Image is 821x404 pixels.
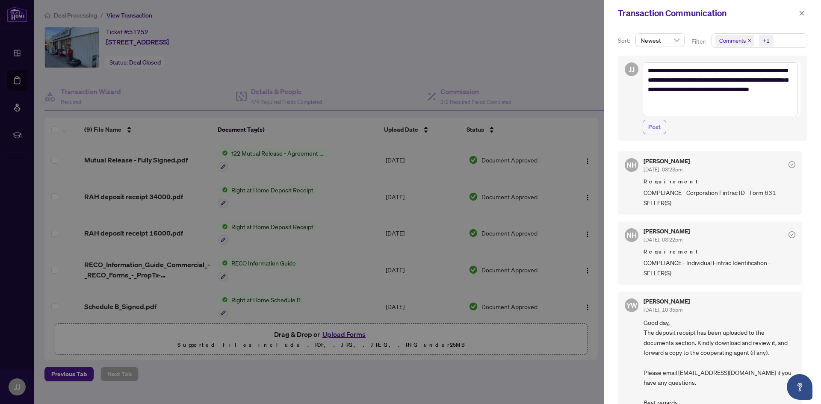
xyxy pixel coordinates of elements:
[644,228,690,234] h5: [PERSON_NAME]
[641,34,679,47] span: Newest
[618,36,632,45] p: Sort:
[789,161,795,168] span: check-circle
[644,236,682,243] span: [DATE], 03:22pm
[644,248,795,256] span: Requirement
[644,166,682,173] span: [DATE], 03:23pm
[644,188,795,208] span: COMPLIANCE - Corporation Fintrac ID - Form 631 - SELLER(S)
[626,230,637,241] span: NH
[644,307,682,313] span: [DATE], 10:35pm
[719,36,746,45] span: Comments
[629,63,635,75] span: JJ
[747,38,752,43] span: close
[644,298,690,304] h5: [PERSON_NAME]
[643,120,666,134] button: Post
[799,10,805,16] span: close
[626,159,637,171] span: NH
[626,300,637,310] span: YW
[644,258,795,278] span: COMPLIANCE - Individual Fintrac Identification - SELLER(S)
[715,35,754,47] span: Comments
[787,374,812,400] button: Open asap
[644,158,690,164] h5: [PERSON_NAME]
[789,231,795,238] span: check-circle
[618,7,796,20] div: Transaction Communication
[763,36,770,45] div: +1
[648,120,661,134] span: Post
[691,37,708,46] p: Filter:
[644,177,795,186] span: Requirement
